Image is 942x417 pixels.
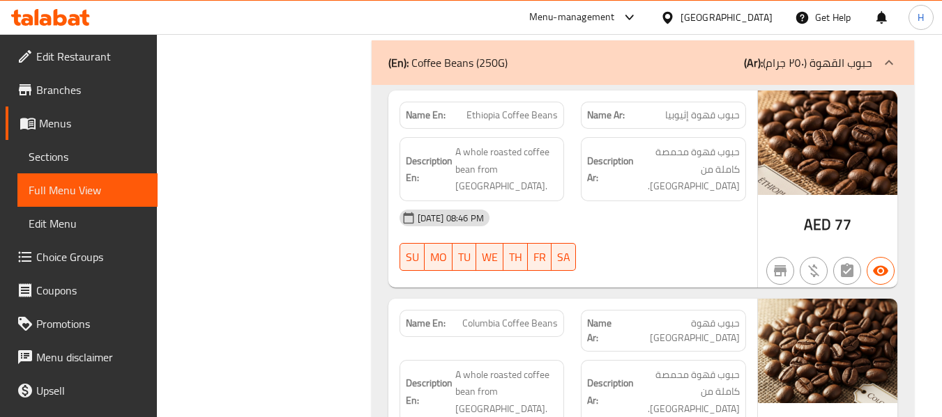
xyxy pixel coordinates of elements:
span: حبوب قهوة [GEOGRAPHIC_DATA] [619,316,740,345]
a: Promotions [6,307,158,340]
span: Choice Groups [36,249,146,265]
span: TU [458,247,471,267]
button: Purchased item [800,257,828,285]
a: Choice Groups [6,240,158,274]
p: حبوب القهوة (٢٥٠ جرام) [744,54,872,71]
span: Edit Menu [29,215,146,232]
span: Menu disclaimer [36,349,146,365]
img: Ethiopia_coffee_beans638933116531485524.jpg [758,91,897,195]
span: FR [533,247,546,267]
span: حبوب قهوة إثيوبيا [665,108,740,123]
button: WE [476,243,503,271]
span: [DATE] 08:46 PM [412,212,489,225]
b: (En): [388,52,409,73]
span: Coupons [36,282,146,299]
span: AED [804,211,831,238]
div: [GEOGRAPHIC_DATA] [681,10,773,25]
div: Menu-management [529,9,615,26]
a: Full Menu View [17,173,158,207]
span: MO [430,247,447,267]
a: Menus [6,107,158,140]
a: Coupons [6,274,158,307]
button: MO [425,243,453,271]
span: Ethiopia Coffee Beans [466,108,558,123]
a: Edit Menu [17,207,158,240]
p: Coffee Beans (250G) [388,54,508,71]
button: SA [552,243,576,271]
a: Edit Restaurant [6,40,158,73]
span: Columbia Coffee Beans [462,316,558,331]
span: Menus [39,115,146,132]
button: Available [867,257,895,285]
a: Sections [17,140,158,173]
strong: Description Ar: [587,152,634,187]
strong: Name Ar: [587,316,619,345]
button: SU [400,243,425,271]
span: Edit Restaurant [36,48,146,65]
span: SU [406,247,419,267]
span: Promotions [36,315,146,332]
strong: Name Ar: [587,108,625,123]
span: Upsell [36,382,146,399]
strong: Description En: [406,152,453,187]
button: FR [528,243,552,271]
button: Not has choices [833,257,861,285]
span: Sections [29,148,146,165]
span: Full Menu View [29,182,146,198]
span: WE [482,247,498,267]
span: 77 [835,211,851,238]
span: حبوب قهوة محمصة كاملة من إثيوبيا. [637,143,740,195]
span: SA [557,247,570,267]
strong: Description En: [406,375,453,409]
div: (En): Coffee Beans (250G)(Ar):حبوب القهوة (٢٥٠ جرام) [372,40,914,85]
span: TH [509,247,522,267]
button: TU [453,243,476,271]
span: Branches [36,81,146,98]
strong: Name En: [406,108,446,123]
strong: Name En: [406,316,446,331]
button: Not branch specific item [766,257,794,285]
a: Upsell [6,374,158,407]
img: Columbia_coffee_beans638933116534793224.jpg [758,299,897,403]
a: Branches [6,73,158,107]
a: Menu disclaimer [6,340,158,374]
b: (Ar): [744,52,763,73]
span: A whole roasted coffee bean from Ethiopia. [455,143,559,195]
span: H [918,10,924,25]
strong: Description Ar: [587,375,634,409]
button: TH [503,243,528,271]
